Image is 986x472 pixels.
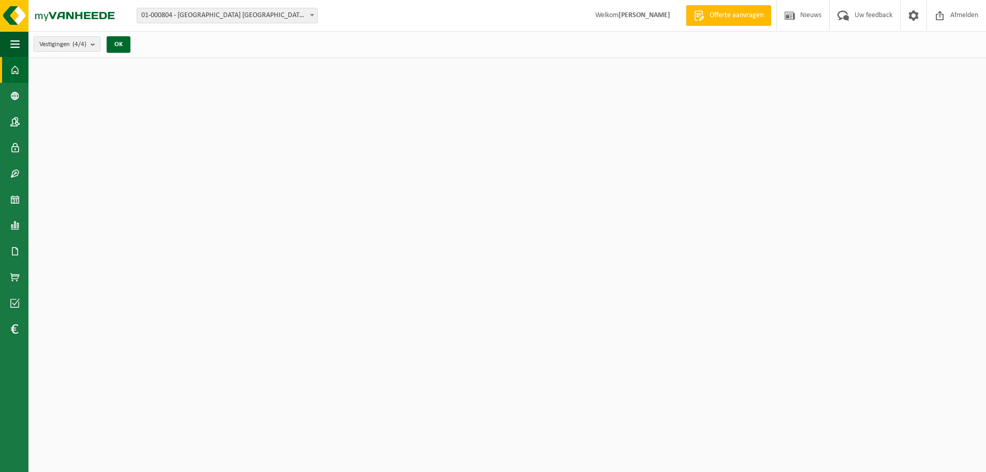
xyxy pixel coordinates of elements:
[137,8,318,23] span: 01-000804 - TARKETT NV - WAALWIJK
[686,5,771,26] a: Offerte aanvragen
[34,36,100,52] button: Vestigingen(4/4)
[619,11,670,19] strong: [PERSON_NAME]
[137,8,317,23] span: 01-000804 - TARKETT NV - WAALWIJK
[107,36,130,53] button: OK
[72,41,86,48] count: (4/4)
[39,37,86,52] span: Vestigingen
[707,10,766,21] span: Offerte aanvragen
